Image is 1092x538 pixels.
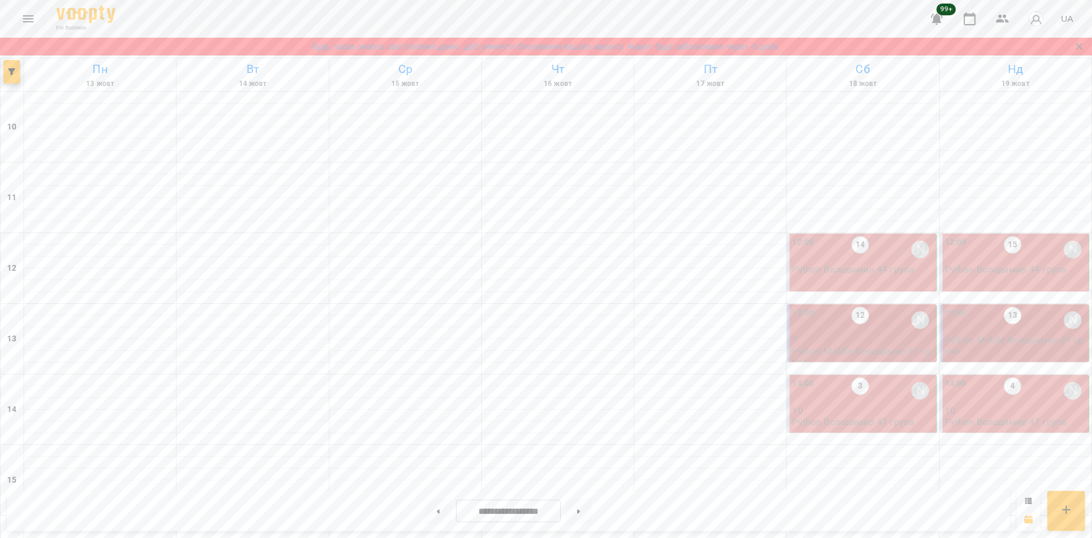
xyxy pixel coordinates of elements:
h6: 19 жовт [941,78,1090,89]
h6: 18 жовт [788,78,937,89]
h6: Пн [26,60,174,78]
div: Володимир Ярошинський [1064,311,1081,329]
div: Володимир Ярошинський [911,241,929,258]
label: 13:00 [792,307,814,320]
h6: 13 жовт [26,78,174,89]
h6: 11 [7,191,16,204]
h6: Нд [941,60,1090,78]
h6: 17 жовт [636,78,784,89]
button: Закрити сповіщення [1071,38,1087,55]
h6: 12 [7,262,16,275]
label: 15 [1004,236,1021,254]
label: 4 [1004,377,1021,395]
p: Python Middle Володимир 31 група [792,346,933,367]
p: Python Middle Володимир 31 група [945,335,1086,356]
p: 10 [945,406,1086,416]
p: Python Володимир 44 група [945,264,1067,274]
a: Будь ласка оновіть свої платіжні данні, щоб уникнути блокування вашого акаунту. Акаунт буде забло... [312,41,780,52]
h6: 15 [7,474,16,487]
label: 3 [851,377,869,395]
h6: Вт [178,60,327,78]
p: Python Володимир 44 група [792,264,914,274]
div: Володимир Ярошинський [911,311,929,329]
h6: Пт [636,60,784,78]
label: 14:00 [792,377,814,390]
label: 13:00 [945,307,967,320]
button: Menu [14,5,42,33]
h6: Сб [788,60,937,78]
img: Voopty Logo [56,6,115,23]
p: 10 [792,406,933,416]
label: 13 [1004,307,1021,324]
div: Володимир Ярошинський [1064,241,1081,258]
p: Python Володимир 47 група [792,417,914,427]
h6: 13 [7,333,16,346]
span: UA [1061,12,1073,25]
h6: Ср [331,60,480,78]
div: Володимир Ярошинський [1064,382,1081,400]
span: For Business [56,24,115,32]
label: 12:00 [945,236,967,249]
h6: 16 жовт [484,78,632,89]
button: UA [1056,8,1078,29]
h6: 14 [7,403,16,416]
h6: Чт [484,60,632,78]
h6: 15 жовт [331,78,480,89]
label: 14:00 [945,377,967,390]
span: 99+ [937,4,956,15]
img: avatar_s.png [1028,11,1044,27]
h6: 10 [7,121,16,134]
label: 14 [851,236,869,254]
p: Python Володимир 47 група [945,417,1067,427]
h6: 14 жовт [178,78,327,89]
label: 12 [851,307,869,324]
p: 7 [792,335,933,345]
label: 12:00 [792,236,814,249]
div: Володимир Ярошинський [911,382,929,400]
